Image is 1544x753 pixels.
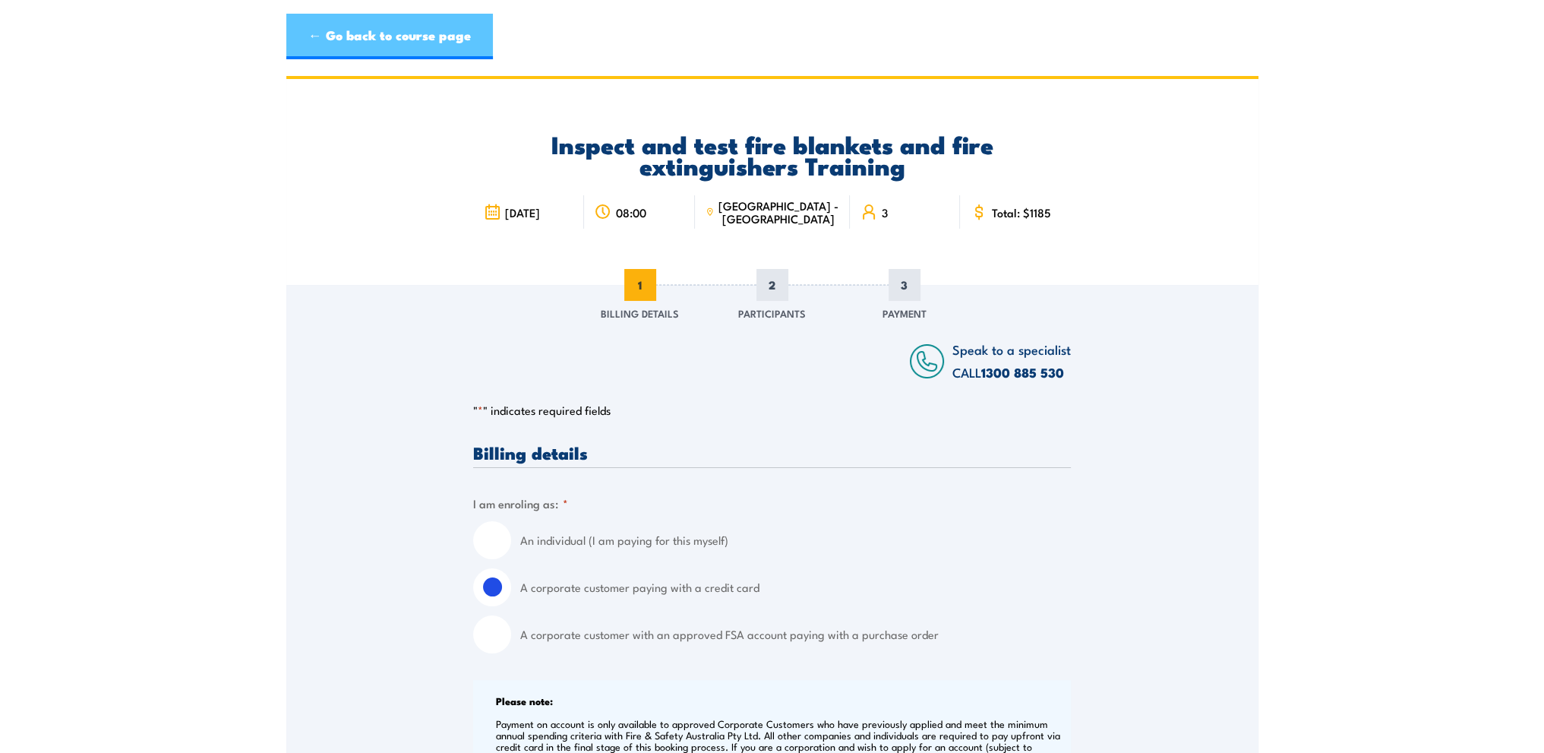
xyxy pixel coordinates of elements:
[981,362,1064,382] a: 1300 885 530
[601,305,679,321] span: Billing Details
[473,403,1071,418] p: " " indicates required fields
[505,206,540,219] span: [DATE]
[889,269,920,301] span: 3
[756,269,788,301] span: 2
[624,269,656,301] span: 1
[952,340,1071,381] span: Speak to a specialist CALL
[738,305,806,321] span: Participants
[473,444,1071,461] h3: Billing details
[286,14,493,59] a: ← Go back to course page
[616,206,646,219] span: 08:00
[496,693,553,708] b: Please note:
[520,615,1071,653] label: A corporate customer with an approved FSA account paying with a purchase order
[520,521,1071,559] label: An individual (I am paying for this myself)
[992,206,1051,219] span: Total: $1185
[718,199,839,225] span: [GEOGRAPHIC_DATA] - [GEOGRAPHIC_DATA]
[473,133,1071,176] h2: Inspect and test fire blankets and fire extinguishers Training
[883,305,927,321] span: Payment
[882,206,888,219] span: 3
[473,495,568,512] legend: I am enroling as:
[520,568,1071,606] label: A corporate customer paying with a credit card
